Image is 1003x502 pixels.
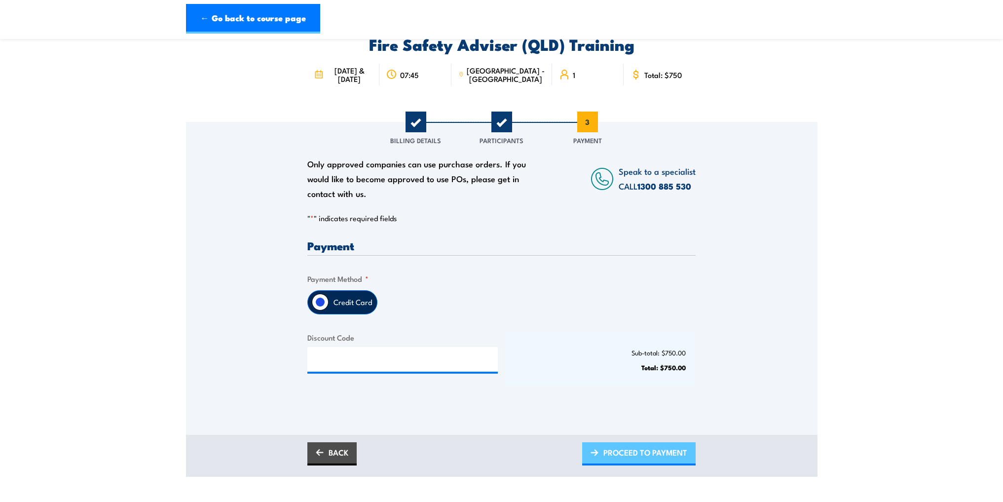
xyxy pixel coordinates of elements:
span: 1 [573,71,575,79]
span: 2 [491,112,512,132]
label: Credit Card [329,291,377,314]
span: 3 [577,112,598,132]
span: Speak to a specialist CALL [619,165,696,192]
span: 1 [406,112,426,132]
div: Only approved companies can use purchase orders. If you would like to become approved to use POs,... [307,156,531,201]
h3: Payment [307,240,696,251]
p: " " indicates required fields [307,213,696,223]
span: [DATE] & [DATE] [326,66,372,83]
p: Sub-total: $750.00 [516,349,686,356]
span: 07:45 [400,71,419,79]
a: PROCEED TO PAYMENT [582,442,696,465]
a: 1300 885 530 [637,180,691,193]
span: Total: $750 [644,71,682,79]
label: Discount Code [307,332,498,343]
span: Participants [480,135,523,145]
strong: Total: $750.00 [641,362,686,372]
a: BACK [307,442,357,465]
h2: Fire Safety Adviser (QLD) Training [307,37,696,51]
span: Billing Details [390,135,441,145]
span: PROCEED TO PAYMENT [603,439,687,465]
legend: Payment Method [307,273,369,284]
span: Payment [573,135,602,145]
a: ← Go back to course page [186,4,320,34]
span: [GEOGRAPHIC_DATA] - [GEOGRAPHIC_DATA] [467,66,545,83]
